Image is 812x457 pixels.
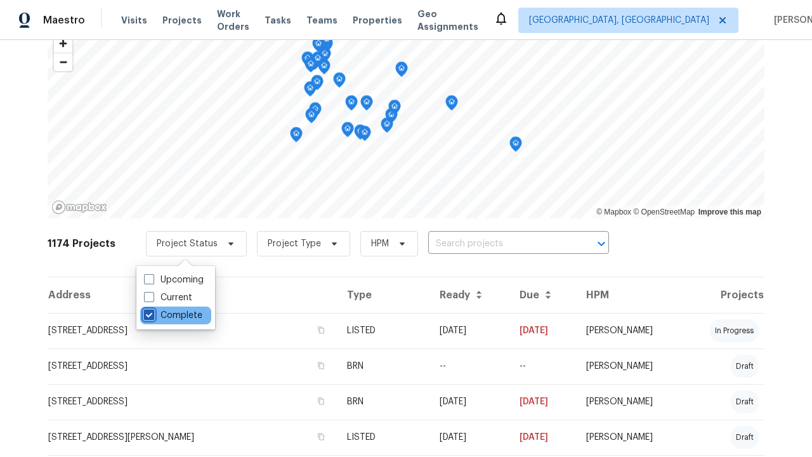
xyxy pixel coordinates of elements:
th: Address [48,277,337,313]
div: Map marker [345,95,358,115]
button: Copy Address [315,360,327,371]
td: [PERSON_NAME] [576,313,683,348]
span: Work Orders [217,8,249,33]
a: Mapbox homepage [51,200,107,215]
button: Copy Address [315,395,327,407]
div: Map marker [311,75,324,95]
div: Map marker [311,51,324,71]
div: Map marker [358,126,371,145]
span: [GEOGRAPHIC_DATA], [GEOGRAPHIC_DATA] [529,14,709,27]
td: [STREET_ADDRESS] [48,348,337,384]
div: Map marker [320,32,333,52]
span: Projects [162,14,202,27]
td: [DATE] [509,420,576,455]
div: Map marker [290,127,303,147]
th: Ready [429,277,509,313]
label: Upcoming [144,274,204,286]
td: -- [429,348,509,384]
td: [DATE] [429,384,509,420]
a: OpenStreetMap [633,208,695,216]
span: Tasks [265,16,291,25]
div: Map marker [301,51,314,71]
td: BRN [337,348,429,384]
button: Copy Address [315,324,327,336]
div: Map marker [381,117,393,137]
div: draft [731,355,759,378]
span: Project Status [157,237,218,250]
td: [DATE] [509,313,576,348]
button: Open [593,235,610,253]
span: HPM [371,237,389,250]
div: Map marker [318,47,331,67]
div: draft [731,426,759,449]
td: [STREET_ADDRESS] [48,313,337,348]
span: Teams [306,14,337,27]
div: draft [731,390,759,413]
span: Maestro [43,14,85,27]
td: -- [509,348,576,384]
div: Map marker [341,122,354,142]
div: Map marker [509,136,522,156]
td: Resale COE 2025-10-02T00:00:00.000Z [509,384,576,420]
div: Map marker [445,95,458,115]
input: Search projects [428,234,573,254]
span: Geo Assignments [417,8,478,33]
td: BRN [337,384,429,420]
div: Map marker [395,62,408,81]
td: LISTED [337,420,429,455]
th: Projects [683,277,764,313]
div: Map marker [318,59,331,79]
td: [STREET_ADDRESS][PERSON_NAME] [48,420,337,455]
div: Map marker [388,100,401,119]
td: [DATE] [429,313,509,348]
th: HPM [576,277,683,313]
div: Map marker [304,81,317,101]
button: Zoom out [54,53,72,71]
a: Mapbox [596,208,631,216]
span: Visits [121,14,147,27]
td: [STREET_ADDRESS] [48,384,337,420]
th: Type [337,277,429,313]
div: Map marker [360,95,373,115]
a: Improve this map [698,208,761,216]
span: Project Type [268,237,321,250]
div: Map marker [385,108,398,128]
button: Copy Address [315,431,327,442]
th: Due [509,277,576,313]
div: in progress [710,319,759,342]
label: Complete [144,309,202,322]
span: Properties [353,14,402,27]
td: [DATE] [429,420,509,455]
canvas: Map [48,28,764,218]
td: [PERSON_NAME] [576,384,683,420]
button: Zoom in [54,34,72,53]
div: Map marker [309,102,322,122]
h2: 1174 Projects [48,237,115,250]
div: Map marker [305,108,318,128]
td: [PERSON_NAME] [576,420,683,455]
div: Map marker [354,124,367,144]
div: Map marker [304,57,317,77]
td: [PERSON_NAME] [576,348,683,384]
td: LISTED [337,313,429,348]
div: Map marker [308,55,321,74]
div: Map marker [312,37,325,56]
div: Map marker [333,72,346,92]
label: Current [144,291,192,304]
